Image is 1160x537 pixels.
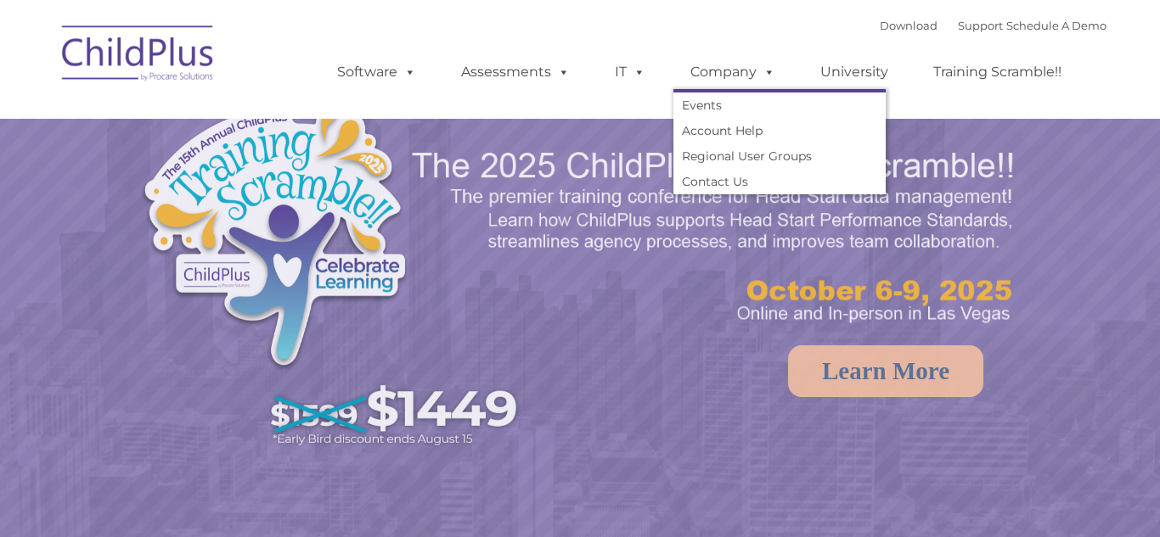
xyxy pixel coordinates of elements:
img: ChildPlus by Procare Solutions [53,14,223,98]
a: Software [320,55,433,89]
a: Company [673,55,792,89]
a: Learn More [788,345,983,397]
a: Contact Us [673,169,886,194]
a: Download [880,19,938,32]
a: University [803,55,905,89]
a: Support [958,19,1003,32]
a: Events [673,92,886,118]
font: | [880,19,1107,32]
a: Training Scramble!! [916,55,1078,89]
a: Regional User Groups [673,143,886,169]
a: IT [598,55,662,89]
a: Schedule A Demo [1006,19,1107,32]
a: Assessments [444,55,587,89]
a: Account Help [673,118,886,143]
